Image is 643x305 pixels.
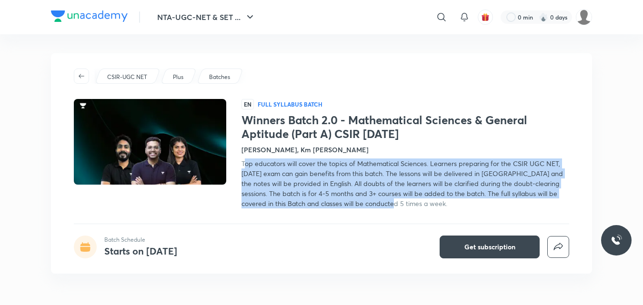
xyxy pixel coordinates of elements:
[106,73,149,81] a: CSIR-UGC NET
[173,73,183,81] p: Plus
[208,73,232,81] a: Batches
[241,99,254,109] span: EN
[51,10,128,24] a: Company Logo
[104,236,177,244] p: Batch Schedule
[440,236,540,258] button: Get subscription
[51,10,128,22] img: Company Logo
[151,8,261,27] button: NTA-UGC-NET & SET ...
[107,73,147,81] p: CSIR-UGC NET
[481,13,490,21] img: avatar
[258,100,322,108] p: Full Syllabus Batch
[241,145,369,155] h4: [PERSON_NAME], Km [PERSON_NAME]
[576,9,592,25] img: renuka
[611,235,622,246] img: ttu
[241,113,569,141] h1: Winners Batch 2.0 - Mathematical Sciences & General Aptitude (Part A) CSIR [DATE]
[478,10,493,25] button: avatar
[209,73,230,81] p: Batches
[464,242,515,252] span: Get subscription
[72,98,228,186] img: Thumbnail
[104,245,177,257] h4: Starts on [DATE]
[171,73,185,81] a: Plus
[539,12,548,22] img: streak
[241,159,563,208] span: Top educators will cover the topics of Mathematical Sciences. Learners preparing for the CSIR UGC...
